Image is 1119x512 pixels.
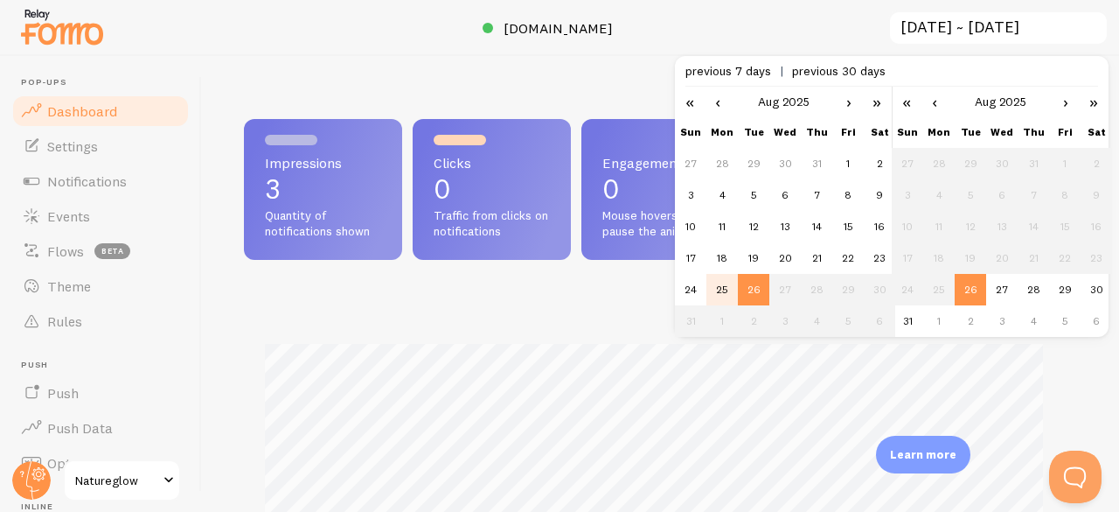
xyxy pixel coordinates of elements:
[986,305,1018,337] td: 3-9-2025
[602,175,719,203] p: 0
[955,148,986,179] td: 29-7-2025
[801,211,832,242] td: 14-8-2025
[706,116,738,148] th: Mon
[1081,116,1112,148] th: Sat
[801,179,832,211] td: 7-8-2025
[1081,179,1112,211] td: 9-8-2025
[10,375,191,410] a: Push
[955,211,986,242] td: 12-8-2025
[836,87,862,116] a: ›
[801,242,832,274] td: 21-8-2025
[862,87,892,116] a: »
[986,242,1018,274] td: 20-8-2025
[21,360,191,371] span: Push
[1049,451,1102,503] iframe: Help Scout Beacon - Open
[602,208,719,239] span: Mouse hovers, which pause the animation
[1049,148,1081,179] td: 1-8-2025
[47,137,98,155] span: Settings
[832,305,864,337] td: 5-9-2025
[47,454,88,472] span: Opt-In
[10,445,191,480] a: Opt-In
[892,87,921,116] a: «
[675,116,706,148] th: Sun
[738,274,769,305] td: 26-8-2025
[921,87,948,116] a: ‹
[47,242,84,260] span: Flows
[47,419,113,437] span: Push Data
[955,242,986,274] td: 19-8-2025
[1049,211,1081,242] td: 15-8-2025
[832,148,864,179] td: 1-8-2025
[10,129,191,164] a: Settings
[10,234,191,269] a: Flows beta
[892,242,923,274] td: 17-8-2025
[782,94,810,109] a: 2025
[1081,242,1112,274] td: 23-8-2025
[265,156,381,170] span: Impressions
[10,410,191,445] a: Push Data
[675,242,706,274] td: 17-8-2025
[738,242,769,274] td: 19-8-2025
[63,459,181,501] a: Natureglow
[10,269,191,304] a: Theme
[685,63,792,79] span: previous 7 days
[675,179,706,211] td: 3-8-2025
[986,211,1018,242] td: 13-8-2025
[1079,87,1109,116] a: »
[675,305,706,337] td: 31-8-2025
[1018,305,1049,337] td: 4-9-2025
[265,175,381,203] p: 3
[923,305,955,337] td: 1-9-2025
[675,211,706,242] td: 10-8-2025
[1053,87,1079,116] a: ›
[999,94,1026,109] a: 2025
[47,312,82,330] span: Rules
[892,116,923,148] th: Sun
[986,179,1018,211] td: 6-8-2025
[738,148,769,179] td: 29-7-2025
[1018,211,1049,242] td: 14-8-2025
[47,277,91,295] span: Theme
[832,274,864,305] td: 29-8-2025
[864,305,895,337] td: 6-9-2025
[47,102,117,120] span: Dashboard
[675,148,706,179] td: 27-7-2025
[1081,274,1112,305] td: 30-8-2025
[832,242,864,274] td: 22-8-2025
[738,179,769,211] td: 5-8-2025
[864,242,895,274] td: 23-8-2025
[769,116,801,148] th: Wed
[675,87,705,116] a: «
[892,274,923,305] td: 24-8-2025
[1018,274,1049,305] td: 28-8-2025
[864,148,895,179] td: 2-8-2025
[769,211,801,242] td: 13-8-2025
[986,148,1018,179] td: 30-7-2025
[864,274,895,305] td: 30-8-2025
[1018,179,1049,211] td: 7-8-2025
[10,199,191,234] a: Events
[706,211,738,242] td: 11-8-2025
[602,156,719,170] span: Engagements
[864,116,895,148] th: Sat
[47,384,79,402] span: Push
[18,4,106,49] img: fomo-relay-logo-orange.svg
[864,211,895,242] td: 16-8-2025
[94,243,130,259] span: beta
[1018,148,1049,179] td: 31-7-2025
[892,305,923,337] td: 31-8-2025
[801,116,832,148] th: Thu
[21,77,191,88] span: Pop-ups
[1018,242,1049,274] td: 21-8-2025
[705,87,731,116] a: ‹
[434,208,550,239] span: Traffic from clicks on notifications
[434,156,550,170] span: Clicks
[1049,305,1081,337] td: 5-9-2025
[923,242,955,274] td: 18-8-2025
[1081,211,1112,242] td: 16-8-2025
[769,242,801,274] td: 20-8-2025
[923,179,955,211] td: 4-8-2025
[675,274,706,305] td: 24-8-2025
[890,446,956,463] p: Learn more
[769,305,801,337] td: 3-9-2025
